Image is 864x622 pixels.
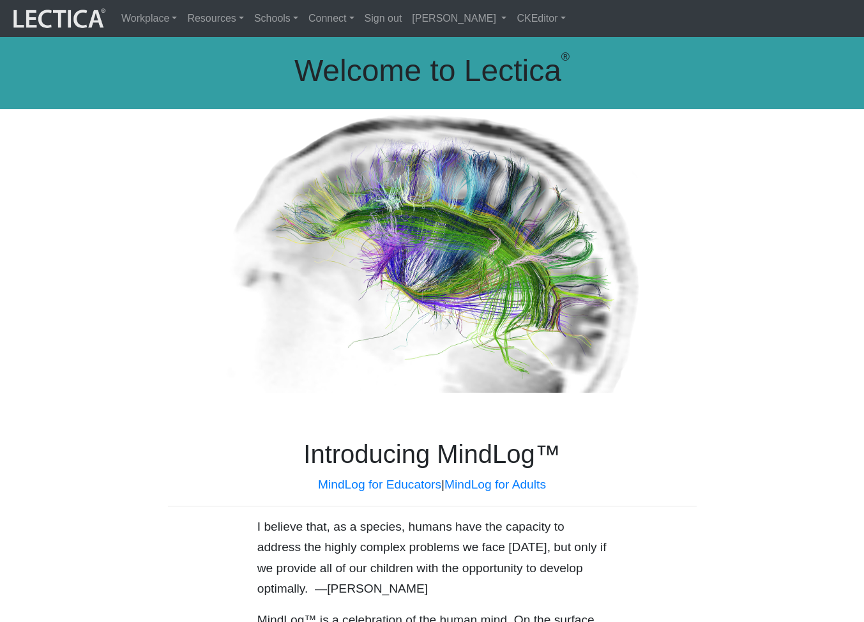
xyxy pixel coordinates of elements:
[561,50,570,63] sup: ®
[512,5,570,32] a: CKEditor
[168,474,697,496] p: |
[303,5,360,32] a: Connect
[249,5,303,32] a: Schools
[116,5,182,32] a: Workplace
[168,439,697,469] h1: Introducing MindLog™
[318,478,441,491] a: MindLog for Educators
[10,6,106,31] img: lecticalive
[182,5,249,32] a: Resources
[444,478,546,491] a: MindLog for Adults
[360,5,407,32] a: Sign out
[407,5,512,32] a: [PERSON_NAME]
[257,517,607,600] p: I believe that, as a species, humans have the capacity to address the highly complex problems we ...
[220,109,645,393] img: Human Connectome Project Image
